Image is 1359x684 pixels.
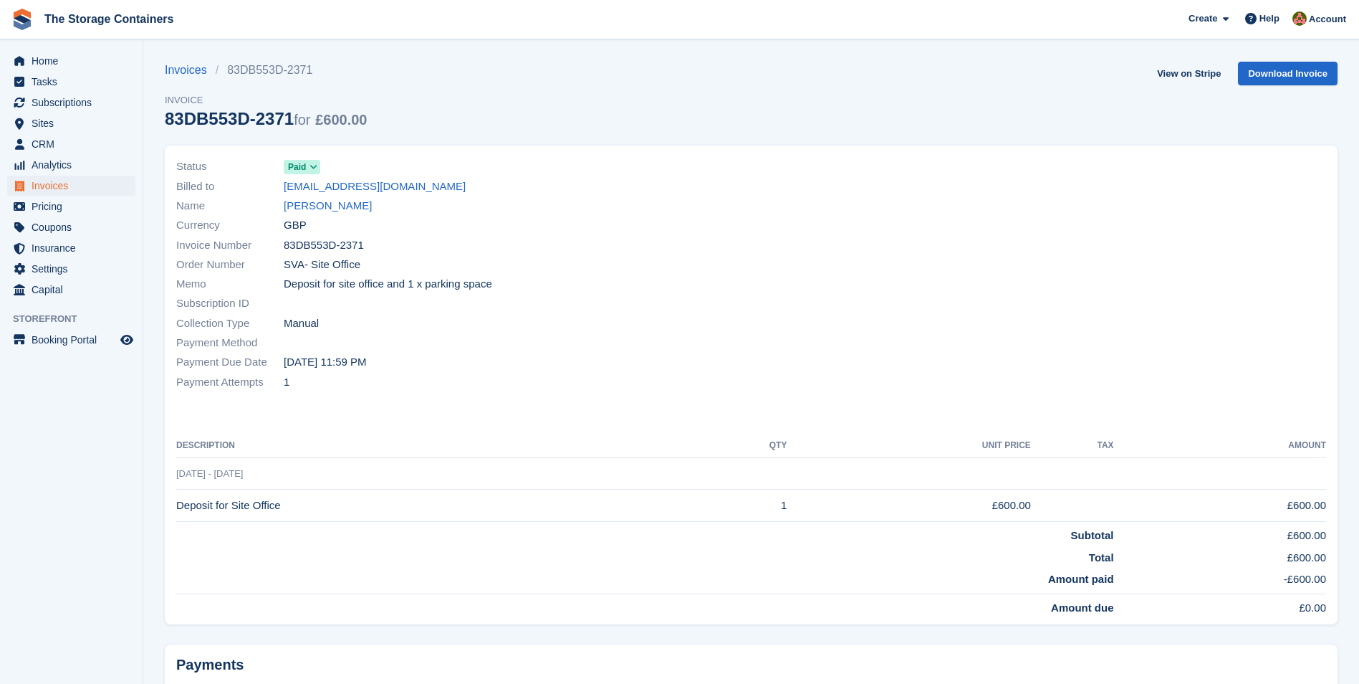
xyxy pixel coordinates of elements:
[7,280,135,300] a: menu
[284,374,289,391] span: 1
[1114,522,1326,544] td: £600.00
[176,276,284,293] span: Memo
[176,656,1326,674] h2: Payments
[176,158,284,175] span: Status
[1292,11,1307,26] img: Kirsty Simpson
[7,51,135,71] a: menu
[11,9,33,30] img: stora-icon-8386f47178a22dfd0bd8f6a31ec36ba5ce8667c1dd55bd0f319d3a0aa187defe.svg
[7,238,135,258] a: menu
[176,295,284,312] span: Subscription ID
[1188,11,1217,26] span: Create
[32,259,117,279] span: Settings
[176,198,284,214] span: Name
[1071,529,1114,541] strong: Subtotal
[1114,544,1326,566] td: £600.00
[1114,434,1326,457] th: Amount
[787,434,1030,457] th: Unit Price
[32,92,117,113] span: Subscriptions
[1031,434,1114,457] th: Tax
[176,217,284,234] span: Currency
[1051,602,1114,614] strong: Amount due
[7,72,135,92] a: menu
[1089,551,1114,564] strong: Total
[32,217,117,237] span: Coupons
[284,217,307,234] span: GBP
[284,354,367,371] time: 2025-09-15 22:59:59 UTC
[284,179,466,195] a: [EMAIL_ADDRESS][DOMAIN_NAME]
[1114,490,1326,522] td: £600.00
[284,276,492,293] span: Deposit for site office and 1 x parking space
[698,434,787,457] th: QTY
[288,161,306,174] span: Paid
[32,176,117,196] span: Invoices
[165,62,367,79] nav: breadcrumbs
[1114,594,1326,616] td: £0.00
[7,330,135,350] a: menu
[284,315,319,332] span: Manual
[176,179,284,195] span: Billed to
[176,490,698,522] td: Deposit for Site Office
[32,330,117,350] span: Booking Portal
[7,196,135,217] a: menu
[294,112,310,128] span: for
[118,331,135,348] a: Preview store
[176,434,698,457] th: Description
[176,315,284,332] span: Collection Type
[32,155,117,175] span: Analytics
[32,51,117,71] span: Home
[39,7,179,31] a: The Storage Containers
[1048,573,1114,585] strong: Amount paid
[165,109,367,128] div: 83DB553D-2371
[1238,62,1338,85] a: Download Invoice
[1151,62,1226,85] a: View on Stripe
[165,62,216,79] a: Invoices
[1114,566,1326,594] td: -£600.00
[284,158,320,175] a: Paid
[698,490,787,522] td: 1
[284,257,360,273] span: SVA- Site Office
[13,312,143,326] span: Storefront
[32,134,117,154] span: CRM
[176,374,284,391] span: Payment Attempts
[176,354,284,371] span: Payment Due Date
[176,237,284,254] span: Invoice Number
[7,134,135,154] a: menu
[32,113,117,133] span: Sites
[315,112,367,128] span: £600.00
[1259,11,1279,26] span: Help
[32,196,117,217] span: Pricing
[7,92,135,113] a: menu
[165,93,367,108] span: Invoice
[176,257,284,273] span: Order Number
[176,468,243,479] span: [DATE] - [DATE]
[7,217,135,237] a: menu
[787,490,1030,522] td: £600.00
[7,176,135,196] a: menu
[284,198,372,214] a: [PERSON_NAME]
[176,335,284,351] span: Payment Method
[32,238,117,258] span: Insurance
[7,155,135,175] a: menu
[7,259,135,279] a: menu
[1309,12,1346,27] span: Account
[32,280,117,300] span: Capital
[7,113,135,133] a: menu
[284,237,364,254] span: 83DB553D-2371
[32,72,117,92] span: Tasks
